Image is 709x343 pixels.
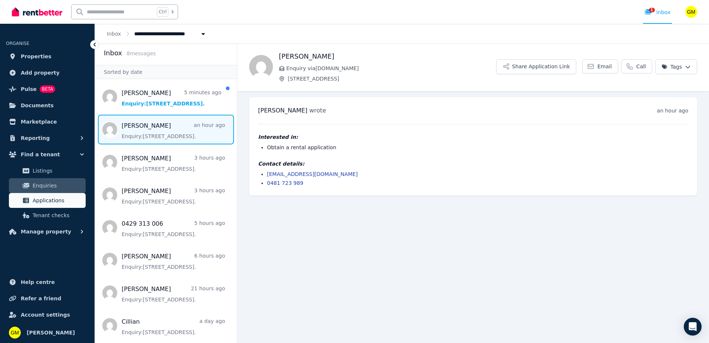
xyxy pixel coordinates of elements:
span: k [171,9,174,15]
span: Applications [33,196,83,205]
h2: Inbox [104,48,122,58]
a: 0429 313 0065 hours agoEnquiry:[STREET_ADDRESS]. [122,219,225,238]
span: [STREET_ADDRESS] [288,75,496,82]
a: PulseBETA [6,82,89,97]
a: Tenant checks [9,208,86,223]
a: [PERSON_NAME]6 hours agoEnquiry:[STREET_ADDRESS]. [122,252,225,271]
button: Reporting [6,131,89,146]
span: BETA [40,85,55,93]
a: Add property [6,65,89,80]
span: Find a tenant [21,150,60,159]
span: Listings [33,166,83,175]
h4: Interested in: [258,133,688,141]
span: Refer a friend [21,294,61,303]
span: Properties [21,52,52,61]
a: Properties [6,49,89,64]
h4: Contact details: [258,160,688,167]
a: [PERSON_NAME]3 hours agoEnquiry:[STREET_ADDRESS]. [122,154,225,173]
a: [PERSON_NAME]an hour agoEnquiry:[STREET_ADDRESS]. [122,121,225,140]
a: Help centre [6,275,89,290]
nav: Breadcrumb [95,24,219,43]
a: [PERSON_NAME]3 hours agoEnquiry:[STREET_ADDRESS]. [122,187,225,205]
a: Enquiries [9,178,86,193]
span: Enquiry via [DOMAIN_NAME] [286,65,496,72]
time: an hour ago [657,108,688,114]
img: Grant McKenzie [9,327,21,339]
a: Refer a friend [6,291,89,306]
span: Manage property [21,227,71,236]
span: Enquiries [33,181,83,190]
span: Tags [662,63,682,71]
div: Inbox [644,9,670,16]
span: Call [636,63,646,70]
a: Listings [9,163,86,178]
a: Inbox [107,31,121,37]
button: Share Application Link [496,59,576,74]
a: Documents [6,98,89,113]
a: [EMAIL_ADDRESS][DOMAIN_NAME] [267,171,358,177]
span: 1 [649,8,655,12]
img: Freya Lawrence [249,55,273,79]
span: Pulse [21,85,37,94]
span: wrote [309,107,326,114]
a: [PERSON_NAME]5 minutes agoEnquiry:[STREET_ADDRESS]. [122,89,221,107]
button: Manage property [6,224,89,239]
span: Email [597,63,612,70]
button: Tags [655,59,697,74]
a: 0481 723 989 [267,180,303,186]
span: Help centre [21,278,55,287]
a: Marketplace [6,114,89,129]
span: [PERSON_NAME] [27,328,75,337]
div: Open Intercom Messenger [684,318,702,336]
li: Obtain a rental application [267,144,688,151]
a: Call [621,59,652,73]
h1: [PERSON_NAME] [279,51,496,62]
span: Tenant checks [33,211,83,220]
span: Reporting [21,134,50,143]
a: Cilliana day agoEnquiry:[STREET_ADDRESS]. [122,317,225,336]
span: [PERSON_NAME] [258,107,307,114]
img: RentBetter [12,6,62,17]
a: Email [582,59,618,73]
a: Applications [9,193,86,208]
a: Account settings [6,307,89,322]
span: Add property [21,68,60,77]
span: Marketplace [21,117,57,126]
span: Documents [21,101,54,110]
span: ORGANISE [6,41,29,46]
img: Grant McKenzie [685,6,697,18]
span: 8 message s [126,50,156,56]
div: Sorted by date [95,65,237,79]
span: Account settings [21,310,70,319]
a: [PERSON_NAME]21 hours agoEnquiry:[STREET_ADDRESS]. [122,285,225,303]
span: Ctrl [157,7,168,17]
button: Find a tenant [6,147,89,162]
